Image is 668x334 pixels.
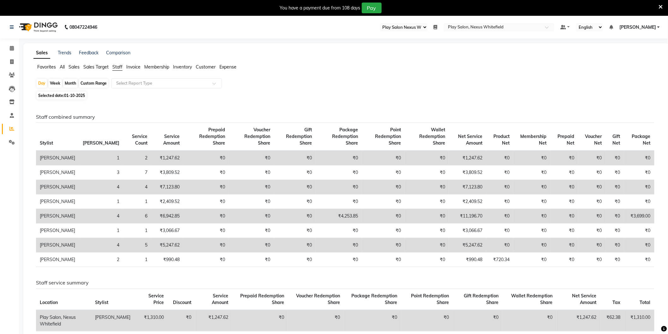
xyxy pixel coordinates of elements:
td: ₹0 [184,224,229,238]
span: Net Service Amount [458,134,482,146]
td: ₹2,409.52 [449,194,486,209]
td: ₹3,066.67 [449,224,486,238]
span: Service Amount [164,134,180,146]
span: Location [40,300,58,305]
td: ₹0 [184,151,229,165]
span: Membership [144,64,169,70]
td: ₹0 [232,310,288,331]
td: ₹0 [184,209,229,224]
td: [PERSON_NAME] [91,310,134,331]
span: Gift Redemption Share [464,293,498,305]
span: Tax [613,300,621,305]
td: ₹2,409.52 [151,194,184,209]
td: ₹0 [606,151,624,165]
td: ₹0 [229,180,274,194]
td: ₹0 [405,194,449,209]
span: Package Redemption Share [332,127,358,146]
td: ₹0 [606,253,624,267]
h6: Staff combined summary [36,114,654,120]
td: ₹0 [316,180,361,194]
td: 4 [79,180,123,194]
td: 1 [123,253,151,267]
td: ₹0 [578,151,605,165]
td: ₹0 [486,165,513,180]
td: ₹0 [274,209,316,224]
a: Sales [33,47,50,59]
td: ₹0 [551,151,578,165]
span: Gift Net [613,134,620,146]
td: ₹1,310.00 [134,310,168,331]
span: Prepaid Redemption Share [199,127,225,146]
td: ₹0 [624,238,654,253]
td: ₹0 [274,224,316,238]
span: Inventory [173,64,192,70]
div: Custom Range [79,79,108,88]
td: ₹0 [551,209,578,224]
td: ₹0 [168,310,195,331]
td: ₹0 [316,224,361,238]
td: ₹0 [513,253,550,267]
span: Customer [196,64,216,70]
span: 01-10-2025 [64,93,85,98]
td: ₹6,942.85 [151,209,184,224]
td: ₹0 [551,194,578,209]
td: ₹0 [606,224,624,238]
td: ₹3,066.67 [151,224,184,238]
span: Gift Redemption Share [286,127,312,146]
td: [PERSON_NAME] [36,238,79,253]
td: ₹0 [486,180,513,194]
td: ₹0 [405,151,449,165]
td: ₹3,699.00 [624,209,654,224]
td: ₹0 [578,194,605,209]
td: ₹0 [624,151,654,165]
td: ₹0 [316,253,361,267]
td: ₹990.48 [449,253,486,267]
td: ₹0 [578,253,605,267]
td: ₹0 [229,253,274,267]
td: ₹0 [344,310,401,331]
td: ₹1,247.62 [557,310,600,331]
span: Sales Target [83,64,109,70]
td: ₹0 [362,253,405,267]
td: ₹0 [229,224,274,238]
td: ₹0 [362,224,405,238]
td: ₹11,196.70 [449,209,486,224]
td: 4 [123,180,151,194]
td: ₹0 [362,180,405,194]
span: Expense [219,64,236,70]
td: 4 [79,209,123,224]
td: ₹1,247.62 [151,151,184,165]
td: ₹0 [184,253,229,267]
td: ₹0 [551,224,578,238]
td: ₹0 [362,165,405,180]
td: ₹0 [405,253,449,267]
td: ₹0 [229,209,274,224]
a: Trends [58,50,71,56]
span: Net Service Amount [572,293,597,305]
td: ₹0 [229,238,274,253]
span: Service Count [132,134,147,146]
td: 1 [79,194,123,209]
a: Feedback [79,50,98,56]
td: [PERSON_NAME] [36,165,79,180]
span: Discount [173,300,191,305]
td: ₹7,123.80 [449,180,486,194]
td: Play Salon, Nexus Whitefield [36,310,91,331]
td: ₹0 [624,253,654,267]
td: ₹0 [486,151,513,165]
span: Voucher Redemption Share [296,293,340,305]
td: ₹0 [551,238,578,253]
span: Package Redemption Share [352,293,397,305]
td: ₹0 [453,310,503,331]
span: Sales [69,64,80,70]
td: 2 [123,151,151,165]
td: ₹0 [401,310,453,331]
td: [PERSON_NAME] [36,209,79,224]
td: ₹0 [274,253,316,267]
td: ₹1,247.62 [449,151,486,165]
td: ₹0 [513,180,550,194]
td: ₹0 [486,238,513,253]
td: [PERSON_NAME] [36,194,79,209]
td: ₹0 [362,194,405,209]
td: 2 [79,253,123,267]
